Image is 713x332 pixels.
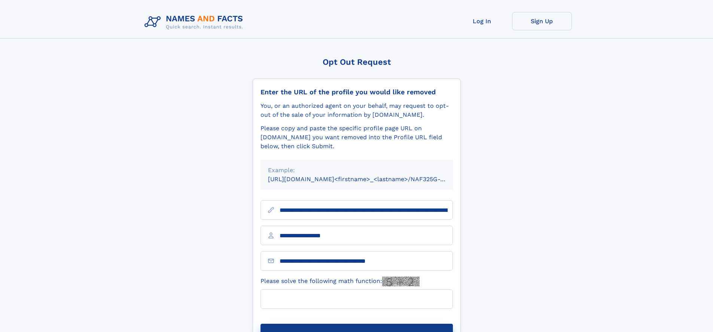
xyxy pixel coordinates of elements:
[260,88,453,96] div: Enter the URL of the profile you would like removed
[260,277,420,286] label: Please solve the following math function:
[268,166,445,175] div: Example:
[253,57,461,67] div: Opt Out Request
[141,12,249,32] img: Logo Names and Facts
[268,176,467,183] small: [URL][DOMAIN_NAME]<firstname>_<lastname>/NAF325G-xxxxxxxx
[452,12,512,30] a: Log In
[512,12,572,30] a: Sign Up
[260,101,453,119] div: You, or an authorized agent on your behalf, may request to opt-out of the sale of your informatio...
[260,124,453,151] div: Please copy and paste the specific profile page URL on [DOMAIN_NAME] you want removed into the Pr...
